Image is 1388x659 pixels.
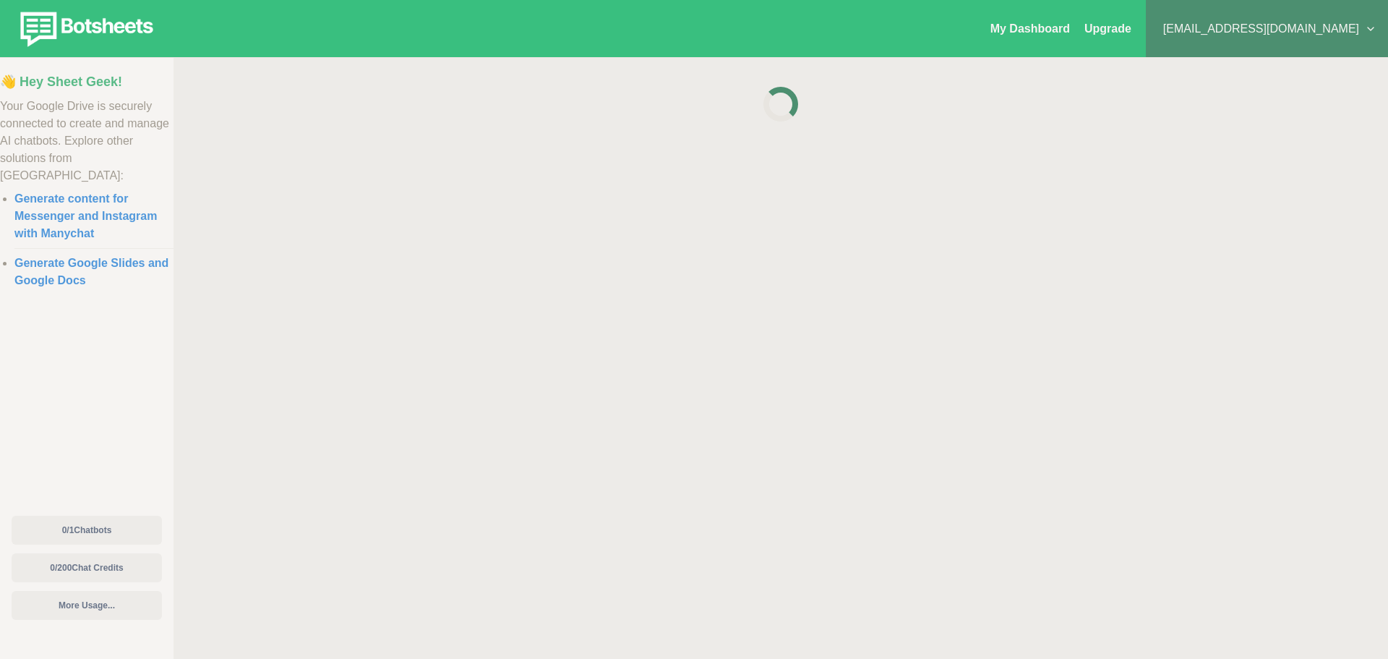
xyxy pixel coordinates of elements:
[990,22,1070,35] a: My Dashboard
[1084,22,1131,35] a: Upgrade
[12,516,162,545] button: 0/1Chatbots
[14,257,168,286] a: Generate Google Slides and Google Docs
[14,192,157,239] a: Generate content for Messenger and Instagram with Manychat
[12,9,158,49] img: botsheets-logo.png
[1157,14,1376,43] button: [EMAIL_ADDRESS][DOMAIN_NAME]
[12,553,162,582] button: 0/200Chat Credits
[12,591,162,620] button: More Usage...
